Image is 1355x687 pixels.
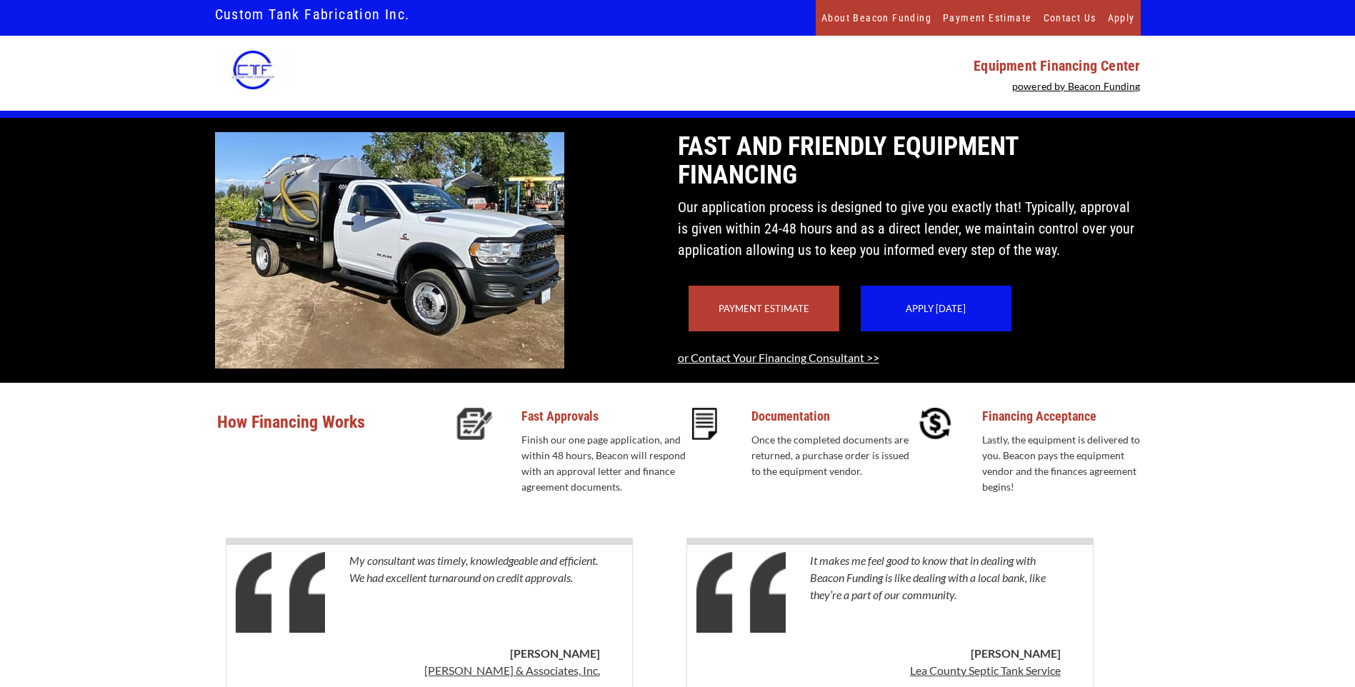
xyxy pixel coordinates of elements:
[696,552,786,633] img: Quotes
[424,662,600,686] a: [PERSON_NAME] & Associates, Inc.
[678,132,1141,189] p: Fast and Friendly Equipment Financing
[910,662,1061,679] p: Lea County Septic Tank Service
[751,408,916,425] p: Documentation
[678,196,1141,261] p: Our application process is designed to give you exactly that! Typically, approval is given within...
[686,57,1141,74] p: Equipment Financing Center
[456,408,493,440] img: approval-icon.PNG
[521,408,686,425] p: Fast Approvals
[719,303,809,314] a: Payment Estimate
[349,552,600,638] p: My consultant was timely, knowledgeable and efficient. We had excellent turnaround on credit appr...
[906,303,966,314] a: Apply [DATE]
[982,408,1147,425] p: Financing Acceptance
[215,50,291,89] img: logo-EFC.jpg
[1012,80,1141,92] a: powered by Beacon Funding
[751,432,916,479] p: Once the completed documents are returned, a purchase order is issued to the equipment vendor.
[678,351,879,364] a: or Contact Your Financing Consultant >>
[982,432,1147,495] p: Lastly, the equipment is delivered to you. Beacon pays the equipment vendor and the finances agre...
[424,662,600,679] p: [PERSON_NAME] & Associates, Inc.
[215,2,410,26] a: Custom Tank Fabrication Inc.
[236,552,325,633] img: Quotes
[910,662,1061,686] a: Lea County Septic Tank Service
[971,646,1061,660] b: [PERSON_NAME]
[217,408,448,454] p: How Financing Works
[810,552,1061,638] p: It makes me feel good to know that in dealing with Beacon Funding is like dealing with a local ba...
[919,408,951,440] img: accept-icon.PNG
[521,432,686,495] p: Finish our one page application, and within 48 hours, Beacon will respond with an approval letter...
[215,132,564,368] img: 2306-EFC-CustomTankFabrication-thumbnail.jpg
[692,408,717,440] img: docs-icon.PNG
[510,646,600,660] b: [PERSON_NAME]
